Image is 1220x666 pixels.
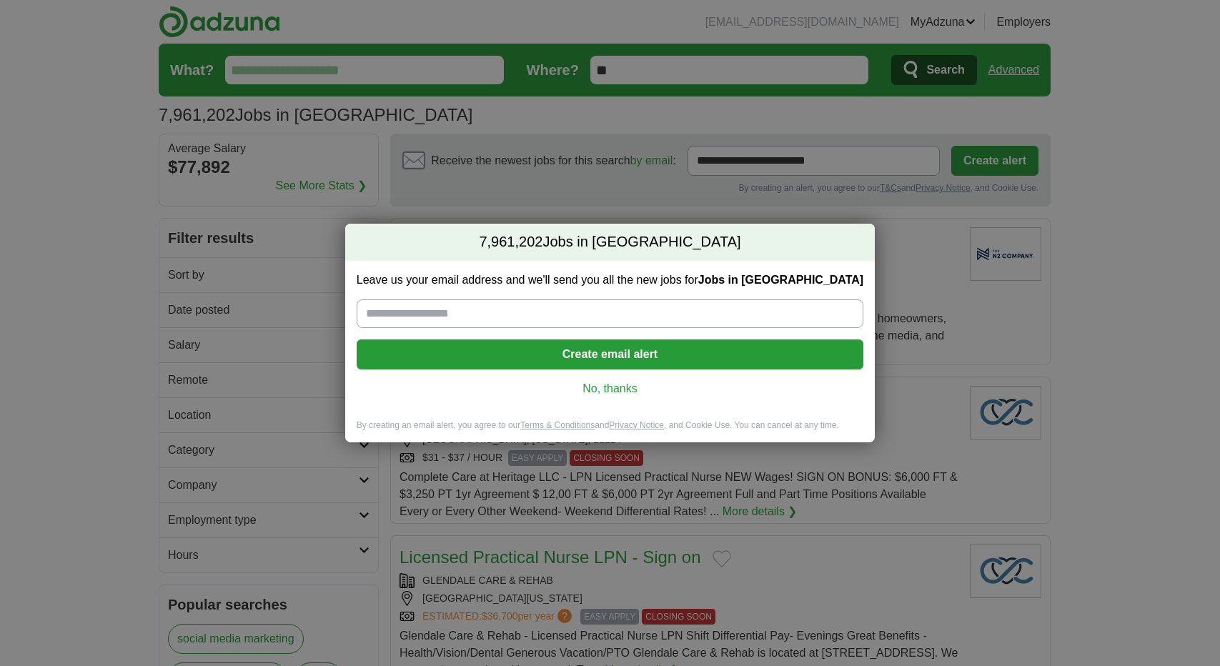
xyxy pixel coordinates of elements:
a: Terms & Conditions [520,420,595,430]
a: No, thanks [368,381,852,397]
span: 7,961,202 [479,232,542,252]
strong: Jobs in [GEOGRAPHIC_DATA] [698,274,863,286]
button: Create email alert [357,339,863,369]
h2: Jobs in [GEOGRAPHIC_DATA] [345,224,875,261]
div: By creating an email alert, you agree to our and , and Cookie Use. You can cancel at any time. [345,419,875,443]
a: Privacy Notice [609,420,664,430]
label: Leave us your email address and we'll send you all the new jobs for [357,272,863,288]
